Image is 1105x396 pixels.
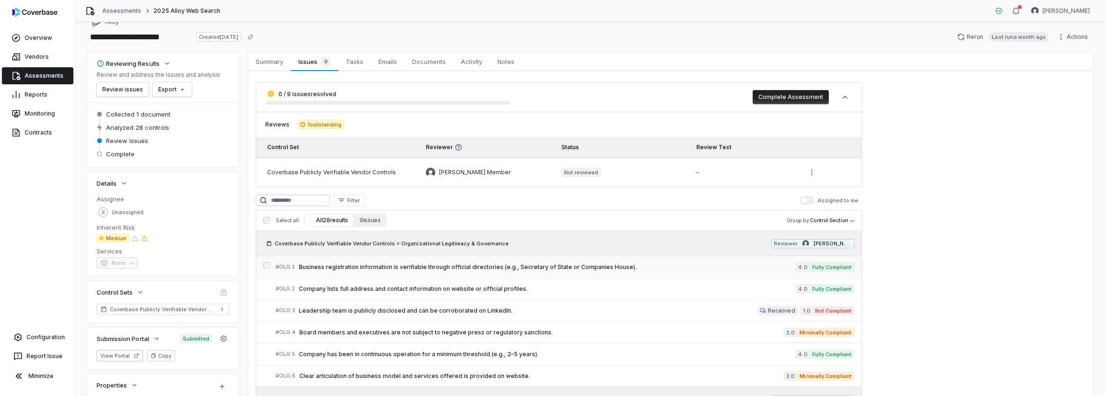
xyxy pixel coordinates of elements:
button: Control Sets [94,284,147,301]
a: Assessments [102,7,141,15]
span: 4.0 [795,284,809,294]
button: Reviewing Results [94,55,174,72]
button: Assigned to me [800,197,814,204]
span: [PERSON_NAME] [1042,7,1090,15]
button: Export [153,82,192,97]
input: Select all [263,217,270,224]
span: Activity [457,55,486,68]
span: Complete [106,150,135,158]
span: Reviewer [426,144,546,151]
button: All 28 results [310,214,354,227]
button: 9 issues [354,214,386,227]
span: Fully Compliant [809,284,854,294]
span: Filter [347,197,360,204]
a: Reports [2,86,73,103]
span: 2.0 [783,328,797,337]
span: # OLG.4 [276,329,296,336]
span: Details [97,179,117,188]
a: Configuration [4,329,72,346]
a: Vendors [2,48,73,65]
button: Copy link [242,28,259,45]
span: 1 outstanding [297,120,344,129]
a: Monitoring [2,105,73,122]
a: #OLG.5Company has been in continuous operation for a minimum threshold (e.g., 2–5 years).4.0Fully... [276,343,854,365]
a: Coverbase Publicly Verifiable Vendor Controls [97,304,229,315]
button: Details [94,175,131,192]
span: Company has been in continuous operation for a minimum threshold (e.g., 2–5 years). [299,351,795,358]
a: #OLG.4Board members and executives are not subject to negative press or regulatory sanctions.2.0M... [276,322,854,343]
span: # OLG.5 [276,351,295,358]
span: Board members and executives are not subject to negative press or regulatory sanctions. [299,329,783,336]
span: 0 / 9 issues resolved [278,90,336,98]
span: Review Text [696,144,731,151]
span: 2025 Alloy Web Search [153,7,220,15]
span: Clear articulation of business model and services offered is provided on website. [299,372,783,380]
p: Review and address the issues and analysis [97,71,220,79]
span: # OLG.3 [276,307,295,314]
span: Notes [494,55,518,68]
span: Last run a month ago [989,32,1049,42]
span: 2.0 [783,371,797,381]
span: Not reviewed [561,168,601,177]
span: Collected 1 document [106,110,171,118]
span: # OLG.6 [276,372,296,379]
button: Copy [147,350,175,361]
span: 9 [321,57,331,66]
span: Tasks [342,55,367,68]
span: Control Set [267,144,299,151]
span: Summary [252,55,287,68]
span: Issues [295,55,334,68]
a: #OLG.3Leadership team is publicly disclosed and can be corroborated on LinkedIn.Received1.0Not Co... [276,300,854,321]
button: Actions [1054,30,1094,44]
label: Assigned to me [800,197,858,204]
div: - [696,169,790,176]
button: Filter [333,195,364,206]
img: logo-D7KZi-bG.svg [12,8,57,17]
button: RerunLast runa month ago [952,30,1054,44]
a: Assessments [2,67,73,84]
span: [PERSON_NAME] Member [814,240,852,247]
span: Control Sets [97,288,133,297]
a: Overview [2,29,73,46]
a: Contracts [2,124,73,141]
span: Medium [97,234,129,243]
span: # OLG.2 [276,285,295,292]
dt: Services [97,247,229,255]
span: Unassigned [112,209,144,216]
span: 4.0 [795,350,809,359]
span: Emails [375,55,401,68]
button: Minimize [4,367,72,386]
span: Properties [97,381,127,389]
span: Business registration information is verifiable through official directories (e.g., Secretary of ... [299,263,795,271]
span: Fully Compliant [809,262,854,272]
dt: Inherent Risk [97,223,229,232]
span: Created [DATE] [196,32,241,42]
button: Review issues [97,82,149,97]
button: Complete Assessment [753,90,829,104]
span: Select all [276,217,298,224]
span: Minimally Compliant [797,371,854,381]
span: Submission Portal [97,334,149,343]
a: #OLG.6Clear articulation of business model and services offered is provided on website.2.0Minimal... [276,365,854,387]
button: Submission Portal [94,330,163,347]
span: Submitted [180,334,212,343]
span: [PERSON_NAME] Member [439,169,511,176]
span: 4.0 [795,262,809,272]
span: # OLG.1 [276,263,295,270]
span: Reviews [265,121,289,128]
span: Status [561,144,579,151]
dt: Assignee [97,195,229,203]
button: View Portal [97,350,143,361]
span: Fully Compliant [809,350,854,359]
span: Documents [408,55,449,68]
div: Reviewing Results [97,59,160,68]
span: Analyzed 28 controls [106,123,169,132]
span: Group by [787,217,809,224]
span: Received [768,307,795,315]
span: Minimally Compliant [797,328,854,337]
span: Not Compliant [812,306,854,315]
div: Coverbase Publicly Verifiable Vendor Controls [267,169,411,176]
span: Review issues [106,136,148,145]
a: #OLG.1Business registration information is verifiable through official directories (e.g., Secreta... [276,256,854,278]
span: Reviewer [774,240,798,247]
